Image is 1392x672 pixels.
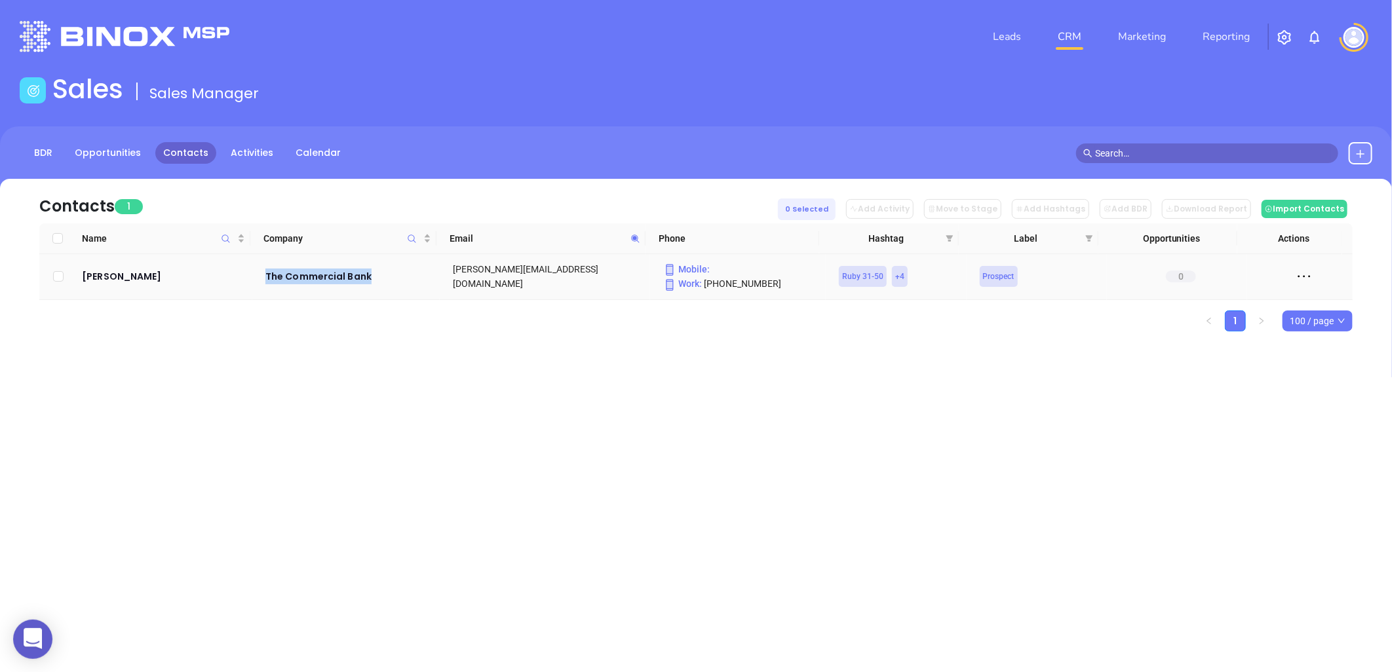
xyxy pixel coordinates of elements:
li: Next Page [1251,310,1272,331]
span: filter [1085,234,1093,242]
span: filter [1083,229,1096,248]
p: [PHONE_NUMBER] [663,276,821,291]
button: Add BDR [1100,199,1151,219]
div: Contacts [39,195,115,218]
a: Activities [223,142,281,164]
a: BDR [26,142,60,164]
a: Leads [988,24,1026,50]
th: Phone [646,223,820,254]
a: Contacts [155,142,216,164]
button: Add Activity [846,199,914,219]
a: Reporting [1197,24,1255,50]
div: 0 Selected [778,198,836,220]
img: logo [20,21,229,52]
a: Calendar [288,142,349,164]
img: iconNotification [1307,29,1323,45]
a: [PERSON_NAME] [82,269,247,284]
span: left [1205,317,1213,325]
span: right [1258,317,1266,325]
th: Opportunities [1098,223,1238,254]
img: user [1344,27,1364,48]
div: Page Size [1283,310,1353,331]
button: right [1251,310,1272,331]
span: filter [943,229,956,248]
span: Prospect [983,269,1015,284]
button: Add Hashtags [1012,199,1089,219]
a: CRM [1053,24,1087,50]
span: Email [450,231,625,246]
span: search [1083,149,1092,158]
button: Import Contacts [1262,200,1347,218]
input: Search… [1095,146,1331,160]
span: Name [82,231,235,246]
button: Download Report [1162,199,1251,219]
img: iconSetting [1277,29,1292,45]
span: Work : [663,278,702,289]
span: 100 / page [1290,311,1345,331]
a: The Commercial Bank [265,269,435,284]
li: Previous Page [1199,310,1220,331]
div: [PERSON_NAME][EMAIL_ADDRESS][DOMAIN_NAME] [453,262,645,291]
a: Opportunities [67,142,149,164]
span: filter [946,234,954,242]
button: Move to Stage [924,199,1001,219]
span: 1 [115,199,143,214]
span: Sales Manager [149,83,259,103]
span: 0 [1166,271,1196,282]
h1: Sales [52,73,123,105]
th: Company [250,223,436,254]
span: Company [263,231,420,246]
span: Label [972,231,1080,246]
span: + 4 [895,269,904,284]
a: 1 [1226,311,1245,331]
a: Marketing [1113,24,1171,50]
li: 1 [1225,310,1246,331]
span: Mobile : [663,264,710,274]
th: Name [77,223,251,254]
span: Hashtag [832,231,940,246]
th: Actions [1237,223,1342,254]
button: left [1199,310,1220,331]
span: Ruby 31-50 [842,269,883,284]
